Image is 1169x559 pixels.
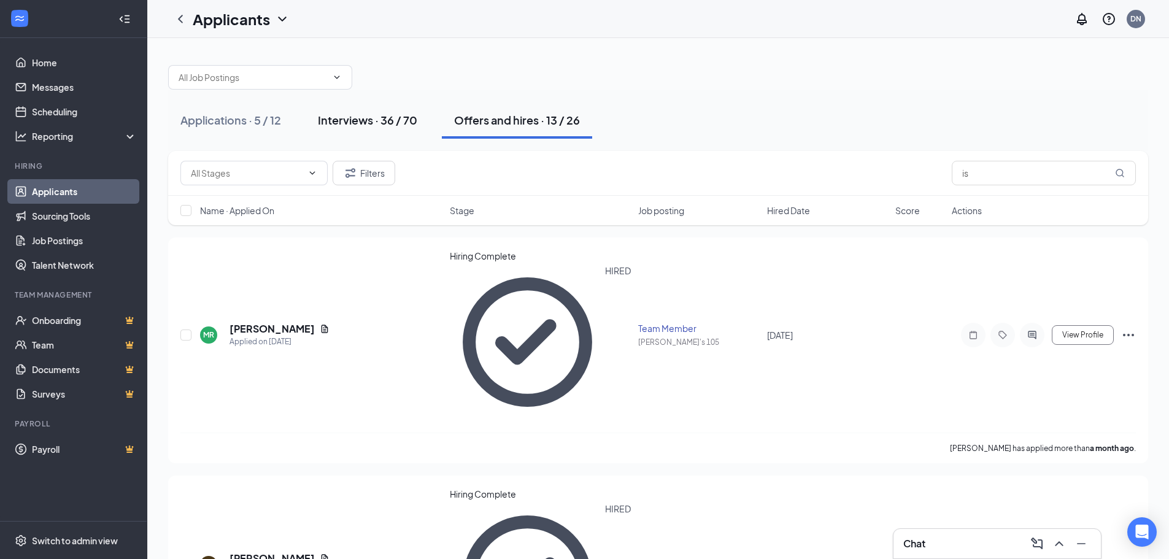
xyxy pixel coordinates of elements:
[118,13,131,25] svg: Collapse
[318,112,417,128] div: Interviews · 36 / 70
[200,204,274,217] span: Name · Applied On
[1049,534,1069,553] button: ChevronUp
[230,322,315,336] h5: [PERSON_NAME]
[952,161,1136,185] input: Search in offers and hires
[333,161,395,185] button: Filter Filters
[1052,536,1067,551] svg: ChevronUp
[950,443,1136,453] p: [PERSON_NAME] has applied more than .
[15,130,27,142] svg: Analysis
[995,330,1010,340] svg: Tag
[454,112,580,128] div: Offers and hires · 13 / 26
[191,166,303,180] input: All Stages
[966,330,981,340] svg: Note
[1062,331,1103,339] span: View Profile
[450,264,606,420] svg: CheckmarkCircle
[32,437,137,461] a: PayrollCrown
[767,330,793,341] span: [DATE]
[895,204,920,217] span: Score
[32,99,137,124] a: Scheduling
[203,330,214,340] div: MR
[275,12,290,26] svg: ChevronDown
[450,204,474,217] span: Stage
[1115,168,1125,178] svg: MagnifyingGlass
[1130,13,1141,24] div: DN
[1025,330,1040,340] svg: ActiveChat
[32,179,137,204] a: Applicants
[1090,444,1134,453] b: a month ago
[173,12,188,26] svg: ChevronLeft
[952,204,982,217] span: Actions
[450,250,631,262] div: Hiring Complete
[1074,12,1089,26] svg: Notifications
[15,290,134,300] div: Team Management
[307,168,317,178] svg: ChevronDown
[230,336,330,348] div: Applied on [DATE]
[1074,536,1089,551] svg: Minimize
[32,50,137,75] a: Home
[638,337,759,347] div: [PERSON_NAME]'s 105
[32,357,137,382] a: DocumentsCrown
[638,204,684,217] span: Job posting
[1052,325,1114,345] button: View Profile
[180,112,281,128] div: Applications · 5 / 12
[638,322,759,334] div: Team Member
[15,161,134,171] div: Hiring
[332,72,342,82] svg: ChevronDown
[32,204,137,228] a: Sourcing Tools
[1121,328,1136,342] svg: Ellipses
[193,9,270,29] h1: Applicants
[450,488,631,500] div: Hiring Complete
[32,308,137,333] a: OnboardingCrown
[14,12,26,25] svg: WorkstreamLogo
[32,534,118,547] div: Switch to admin view
[1127,517,1157,547] div: Open Intercom Messenger
[605,264,631,420] div: HIRED
[1071,534,1091,553] button: Minimize
[32,253,137,277] a: Talent Network
[1027,534,1047,553] button: ComposeMessage
[320,324,330,334] svg: Document
[1030,536,1044,551] svg: ComposeMessage
[179,71,327,84] input: All Job Postings
[32,228,137,253] a: Job Postings
[903,537,925,550] h3: Chat
[32,333,137,357] a: TeamCrown
[15,418,134,429] div: Payroll
[767,204,810,217] span: Hired Date
[1101,12,1116,26] svg: QuestionInfo
[32,75,137,99] a: Messages
[32,130,137,142] div: Reporting
[15,534,27,547] svg: Settings
[343,166,358,180] svg: Filter
[32,382,137,406] a: SurveysCrown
